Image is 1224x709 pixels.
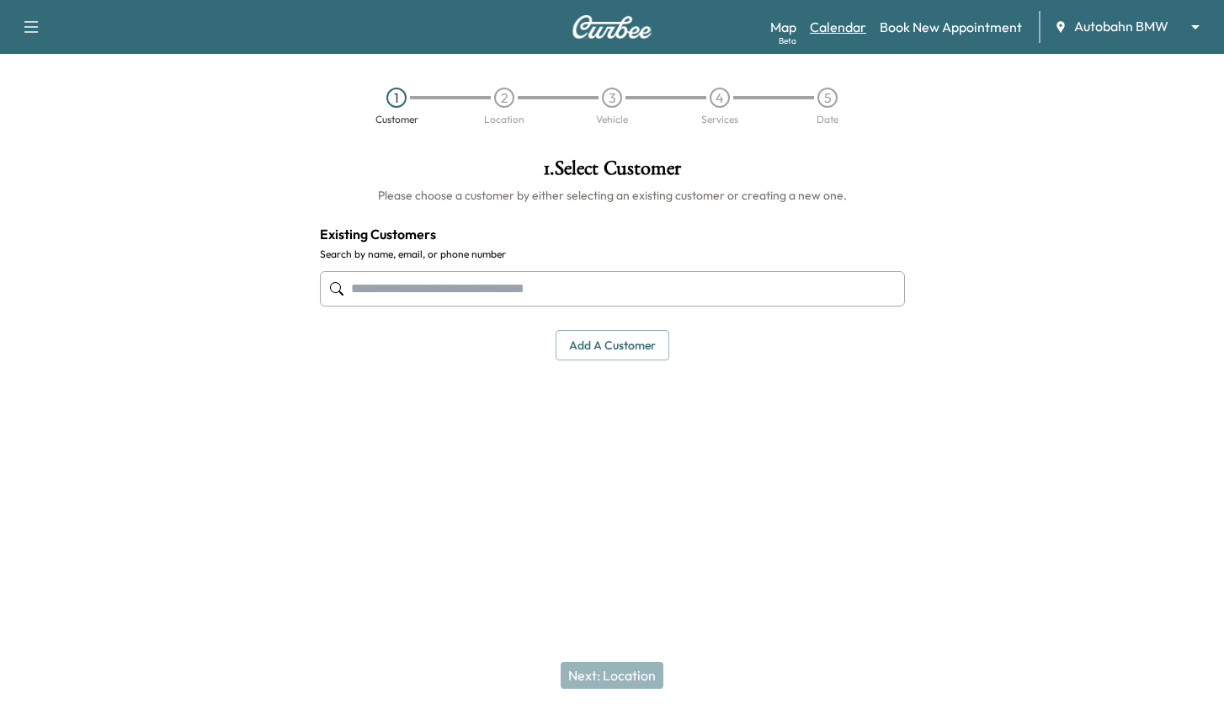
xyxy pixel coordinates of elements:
div: 4 [710,88,730,108]
h4: Existing Customers [320,224,905,244]
div: 5 [817,88,838,108]
div: Beta [779,35,796,47]
div: Vehicle [596,115,628,125]
div: Date [817,115,838,125]
a: MapBeta [770,17,796,37]
a: Book New Appointment [880,17,1022,37]
h1: 1 . Select Customer [320,158,905,187]
button: Add a customer [556,330,669,361]
div: Customer [375,115,418,125]
h6: Please choose a customer by either selecting an existing customer or creating a new one. [320,187,905,204]
label: Search by name, email, or phone number [320,248,905,261]
div: 3 [602,88,622,108]
div: Services [701,115,738,125]
div: Location [484,115,524,125]
div: 1 [386,88,407,108]
div: 2 [494,88,514,108]
img: Curbee Logo [572,15,652,39]
a: Calendar [810,17,866,37]
span: Autobahn BMW [1074,17,1168,36]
